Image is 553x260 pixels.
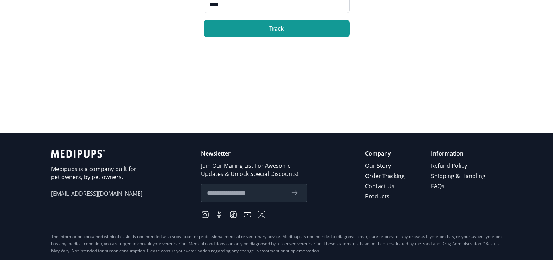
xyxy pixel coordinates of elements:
a: Products [365,191,406,202]
a: Order Tracking [365,171,406,181]
span: Track [269,25,284,32]
p: Newsletter [201,150,307,158]
a: FAQs [431,181,486,191]
p: Join Our Mailing List For Awesome Updates & Unlock Special Discounts! [201,162,307,178]
span: [EMAIL_ADDRESS][DOMAIN_NAME] [51,190,143,198]
p: Information [431,150,486,158]
p: Company [365,150,406,158]
div: The information contained within this site is not intended as a substitute for professional medic... [51,233,502,254]
a: Refund Policy [431,161,486,171]
a: Contact Us [365,181,406,191]
a: Shipping & Handling [431,171,486,181]
a: Our Story [365,161,406,171]
button: Track [204,20,350,37]
p: Medipups is a company built for pet owners, by pet owners. [51,165,143,181]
